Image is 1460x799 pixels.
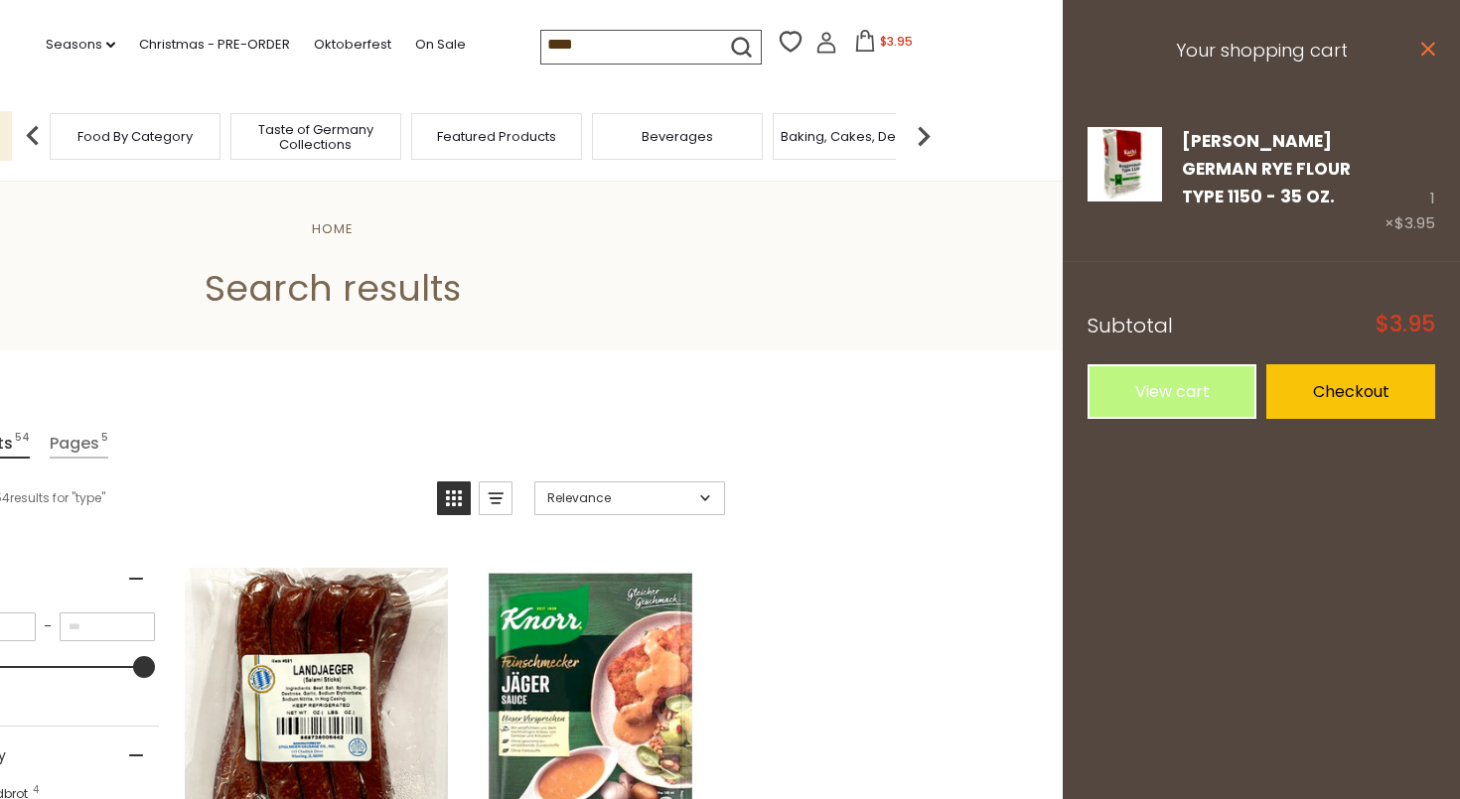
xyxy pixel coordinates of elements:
a: Home [312,219,354,238]
a: Seasons [46,34,115,56]
span: $3.95 [1376,314,1435,335]
img: Kathi Rye Flour Type 1150 [1088,127,1162,201]
a: Sort options [534,481,725,515]
a: Christmas - PRE-ORDER [139,34,290,56]
span: Subtotal [1088,312,1173,339]
a: View cart [1088,364,1256,419]
img: next arrow [904,116,944,156]
a: Kathi Rye Flour Type 1150 [1088,127,1162,237]
a: Featured Products [437,129,556,144]
span: $3.95 [880,33,913,50]
div: 1 × [1385,127,1435,237]
span: 54 [15,430,30,457]
span: 4 [33,785,39,795]
a: View grid mode [437,481,471,515]
span: – [36,617,60,635]
a: Food By Category [77,129,193,144]
a: Checkout [1266,364,1435,419]
a: [PERSON_NAME] German Rye Flour Type 1150 - 35 oz. [1182,129,1351,209]
a: View list mode [479,481,512,515]
span: Relevance [547,489,693,507]
a: Beverages [642,129,713,144]
img: previous arrow [13,116,53,156]
a: Baking, Cakes, Desserts [781,129,935,144]
a: View Pages Tab [50,430,108,459]
span: 5 [101,430,108,457]
a: Taste of Germany Collections [236,122,395,152]
span: $3.95 [1394,212,1435,233]
a: On Sale [415,34,466,56]
a: Oktoberfest [314,34,391,56]
button: $3.95 [841,30,926,60]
